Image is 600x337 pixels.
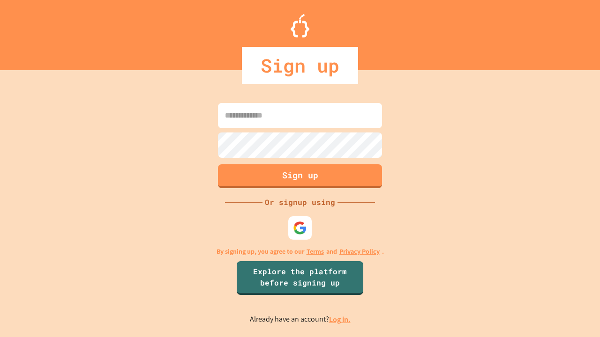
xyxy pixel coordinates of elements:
[217,247,384,256] p: By signing up, you agree to our and .
[242,47,358,84] div: Sign up
[262,197,337,208] div: Or signup using
[291,14,309,37] img: Logo.svg
[218,164,382,188] button: Sign up
[307,247,324,256] a: Terms
[329,315,351,324] a: Log in.
[293,221,307,235] img: google-icon.svg
[237,261,363,295] a: Explore the platform before signing up
[339,247,380,256] a: Privacy Policy
[250,314,351,325] p: Already have an account?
